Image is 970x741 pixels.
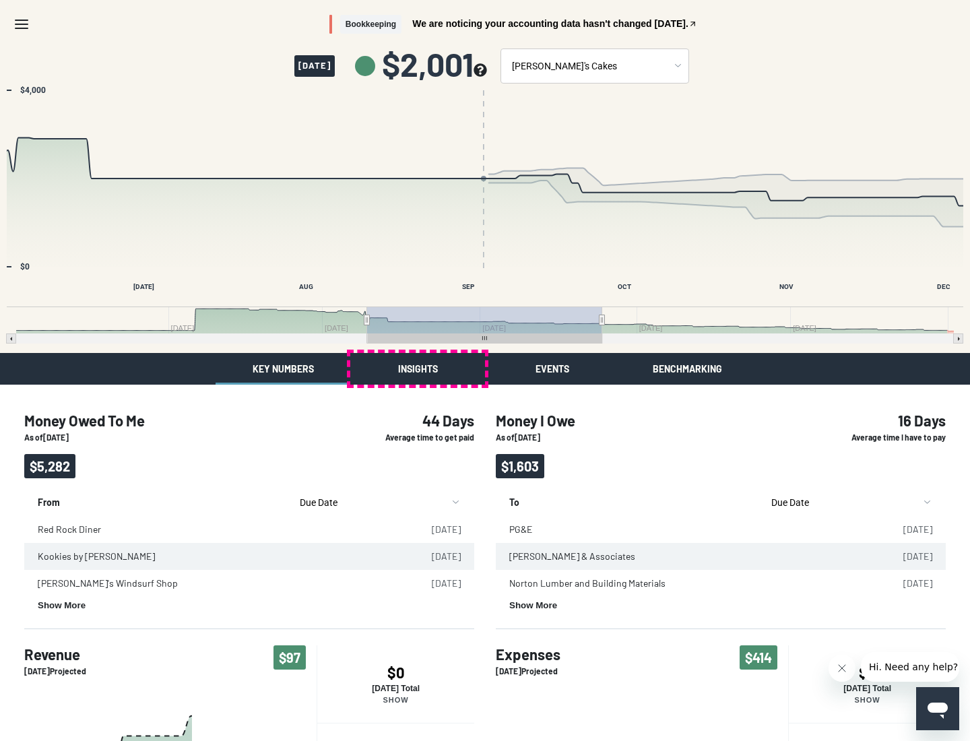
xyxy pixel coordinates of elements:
td: PG&E [496,516,870,543]
span: [DATE] [294,55,335,77]
iframe: Message from company [861,652,959,682]
p: Average time to get paid [327,432,474,443]
h4: Money I Owe [496,412,777,429]
text: $0 [20,262,30,271]
td: [PERSON_NAME] & Associates [496,543,870,570]
h4: $0 [789,664,946,681]
text: OCT [618,283,631,290]
p: Show [317,696,474,704]
td: [DATE] [870,516,946,543]
td: [DATE] [870,570,946,597]
td: [PERSON_NAME]'s Windsurf Shop [24,570,399,597]
button: $0[DATE] TotalShow [788,645,946,723]
h4: Revenue [24,645,86,663]
td: Norton Lumber and Building Materials [496,570,870,597]
button: sort by [766,489,932,516]
td: Red Rock Diner [24,516,399,543]
button: Events [485,353,620,385]
td: [DATE] [399,570,474,597]
button: Show More [38,600,86,610]
p: From [38,489,281,509]
td: Kookies by [PERSON_NAME] [24,543,399,570]
text: NOV [779,283,794,290]
span: We are noticing your accounting data hasn't changed [DATE]. [412,19,688,28]
button: Show More [509,600,557,610]
h4: 44 Days [327,412,474,429]
h4: $0 [317,664,474,681]
iframe: Close message [829,655,855,682]
svg: Menu [13,16,30,32]
p: [DATE] Total [789,684,946,693]
span: $414 [740,645,777,670]
iframe: Button to launch messaging window [916,687,959,730]
p: [DATE] Total [317,684,474,693]
button: see more about your cashflow projection [474,63,487,79]
td: [DATE] [399,516,474,543]
span: $1,603 [496,454,544,478]
p: Average time I have to pay [799,432,946,443]
p: As of [DATE] [24,432,306,443]
h4: 16 Days [799,412,946,429]
button: Key Numbers [216,353,350,385]
p: As of [DATE] [496,432,777,443]
text: $4,000 [20,86,46,95]
span: $5,282 [24,454,75,478]
text: SEP [462,283,475,290]
button: BookkeepingWe are noticing your accounting data hasn't changed [DATE]. [329,15,697,34]
button: Benchmarking [620,353,754,385]
span: $2,001 [382,48,487,80]
p: Show [789,696,946,704]
td: [DATE] [399,543,474,570]
p: [DATE] Projected [24,666,86,677]
button: Insights [350,353,485,385]
text: DEC [937,283,950,290]
td: [DATE] [870,543,946,570]
span: Bookkeeping [340,15,401,34]
text: [DATE] [133,283,154,290]
button: $0[DATE] TotalShow [317,645,474,723]
h4: Expenses [496,645,560,663]
text: AUG [299,283,313,290]
span: $97 [273,645,306,670]
p: [DATE] Projected [496,666,560,677]
p: To [509,489,752,509]
button: sort by [294,489,461,516]
h4: Money Owed To Me [24,412,306,429]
